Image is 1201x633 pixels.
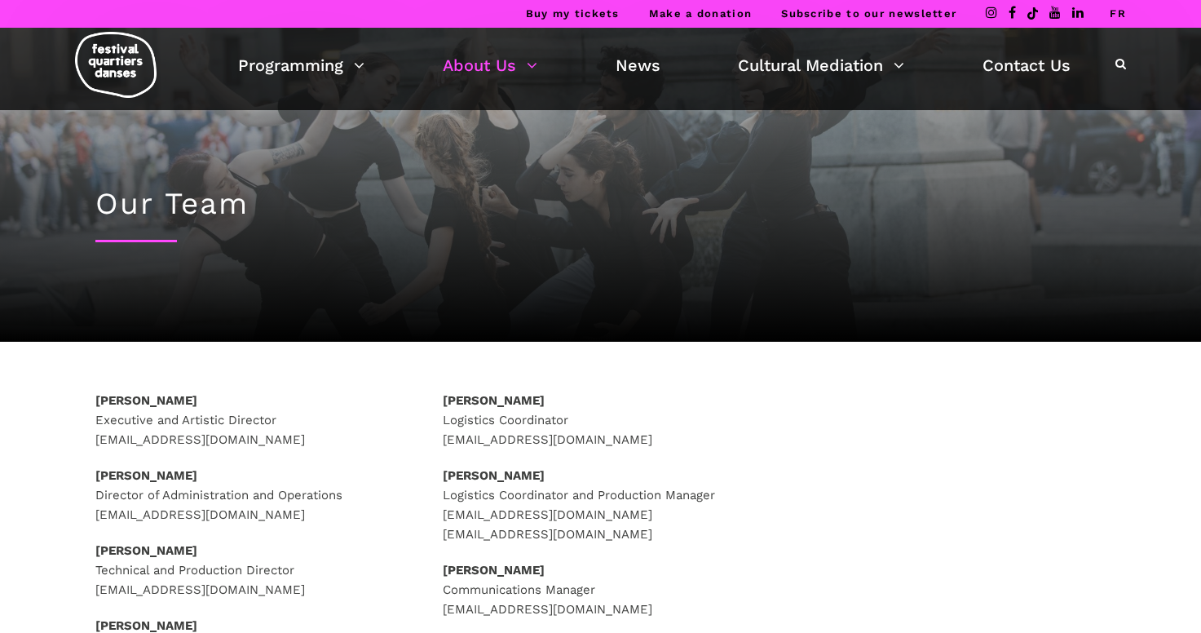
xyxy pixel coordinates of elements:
a: FR [1110,7,1126,20]
img: logo-fqd-med [75,32,157,98]
a: About Us [443,51,537,79]
strong: [PERSON_NAME] [443,563,545,578]
p: Executive and Artistic Director [EMAIL_ADDRESS][DOMAIN_NAME] [95,391,411,449]
a: Programming [238,51,364,79]
p: Logistics Coordinator [EMAIL_ADDRESS][DOMAIN_NAME] [443,391,758,449]
p: Communications Manager [EMAIL_ADDRESS][DOMAIN_NAME] [443,560,758,619]
h1: Our Team [95,186,1106,222]
p: Technical and Production Director [EMAIL_ADDRESS][DOMAIN_NAME] [95,541,411,600]
a: News [616,51,660,79]
strong: [PERSON_NAME] [443,393,545,408]
p: Logistics Coordinator and Production Manager [EMAIL_ADDRESS][DOMAIN_NAME] [EMAIL_ADDRESS][DOMAIN_... [443,466,758,544]
a: Subscribe to our newsletter [781,7,956,20]
a: Contact Us [982,51,1071,79]
p: Director of Administration and Operations [EMAIL_ADDRESS][DOMAIN_NAME] [95,466,411,525]
a: Make a donation [649,7,753,20]
strong: [PERSON_NAME] [95,393,197,408]
strong: [PERSON_NAME] [95,468,197,483]
strong: [PERSON_NAME] [95,618,197,633]
strong: [PERSON_NAME] [443,468,545,483]
strong: [PERSON_NAME] [95,543,197,558]
a: Buy my tickets [526,7,620,20]
a: Cultural Mediation [738,51,904,79]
